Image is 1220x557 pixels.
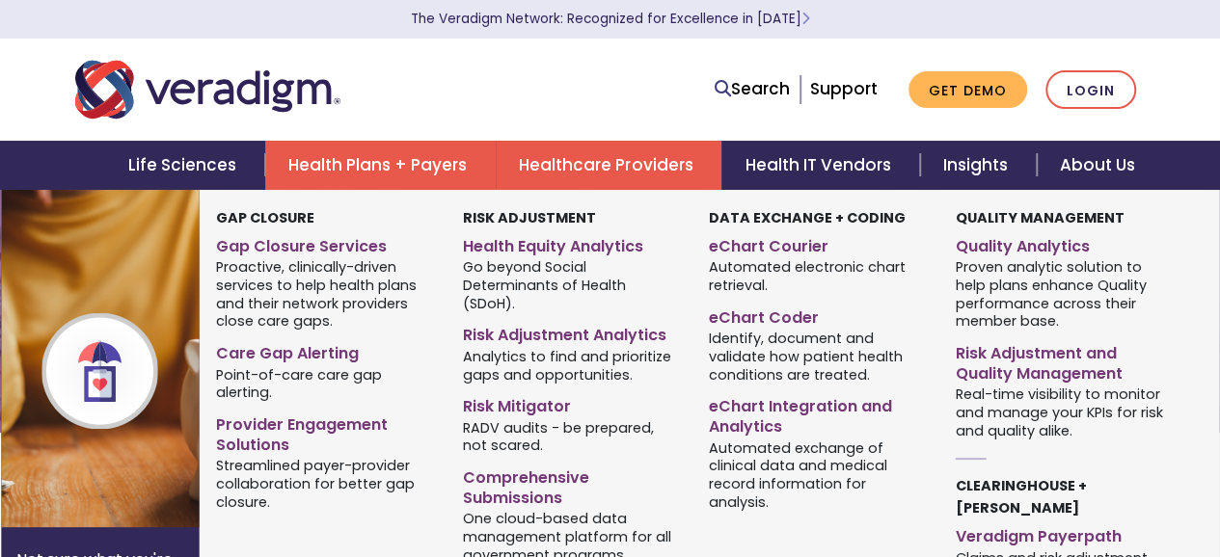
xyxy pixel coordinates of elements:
[463,346,681,384] span: Analytics to find and prioritize gaps and opportunities.
[1037,141,1158,190] a: About Us
[216,456,434,512] span: Streamlined payer-provider collaboration for better gap closure.
[709,208,906,227] strong: Data Exchange + Coding
[956,336,1174,385] a: Risk Adjustment and Quality Management
[709,257,927,295] span: Automated electronic chart retrieval.
[463,208,596,227] strong: Risk Adjustment
[908,71,1027,109] a: Get Demo
[216,208,314,227] strong: Gap Closure
[721,141,919,190] a: Health IT Vendors
[709,438,927,511] span: Automated exchange of clinical data and medical record information for analysis.
[1,190,312,527] img: Health Plan Payers
[709,389,927,438] a: eChart Integration and Analytics
[496,141,721,190] a: Healthcare Providers
[216,408,434,456] a: Provider Engagement Solutions
[216,257,434,331] span: Proactive, clinically-driven services to help health plans and their network providers close care...
[1045,70,1136,110] a: Login
[709,329,927,385] span: Identify, document and validate how patient health conditions are treated.
[463,229,681,257] a: Health Equity Analytics
[709,229,927,257] a: eChart Courier
[411,10,810,28] a: The Veradigm Network: Recognized for Excellence in [DATE]Learn More
[920,141,1037,190] a: Insights
[463,389,681,417] a: Risk Mitigator
[956,476,1087,517] strong: Clearinghouse + [PERSON_NAME]
[715,76,790,102] a: Search
[709,301,927,329] a: eChart Coder
[956,208,1125,227] strong: Quality Management
[463,257,681,313] span: Go beyond Social Determinants of Health (SDoH).
[265,141,496,190] a: Health Plans + Payers
[956,519,1174,547] a: Veradigm Payerpath
[463,461,681,509] a: Comprehensive Submissions
[216,336,434,364] a: Care Gap Alerting
[216,229,434,257] a: Gap Closure Services
[956,385,1174,440] span: Real-time visibility to monitor and manage your KPIs for risk and quality alike.
[801,10,810,28] span: Learn More
[956,257,1174,331] span: Proven analytic solution to help plans enhance Quality performance across their member base.
[105,141,265,190] a: Life Sciences
[463,417,681,455] span: RADV audits - be prepared, not scared.
[956,229,1174,257] a: Quality Analytics
[216,364,434,402] span: Point-of-care care gap alerting.
[75,58,340,121] img: Veradigm logo
[463,318,681,346] a: Risk Adjustment Analytics
[810,77,878,100] a: Support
